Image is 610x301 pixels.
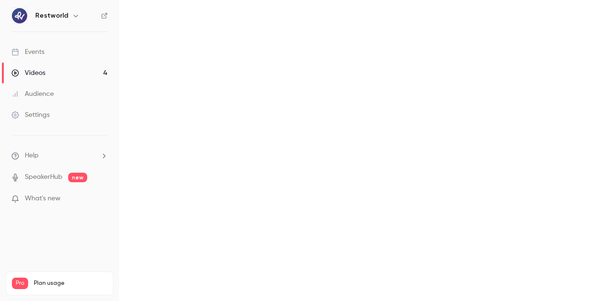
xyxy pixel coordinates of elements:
[25,172,62,182] a: SpeakerHub
[96,195,108,203] iframe: Noticeable Trigger
[25,194,61,204] span: What's new
[11,47,44,57] div: Events
[25,151,39,161] span: Help
[11,151,108,161] li: help-dropdown-opener
[34,280,107,287] span: Plan usage
[35,11,68,21] h6: Restworld
[11,110,50,120] div: Settings
[11,68,45,78] div: Videos
[12,8,27,23] img: Restworld
[12,278,28,289] span: Pro
[11,89,54,99] div: Audience
[68,173,87,182] span: new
